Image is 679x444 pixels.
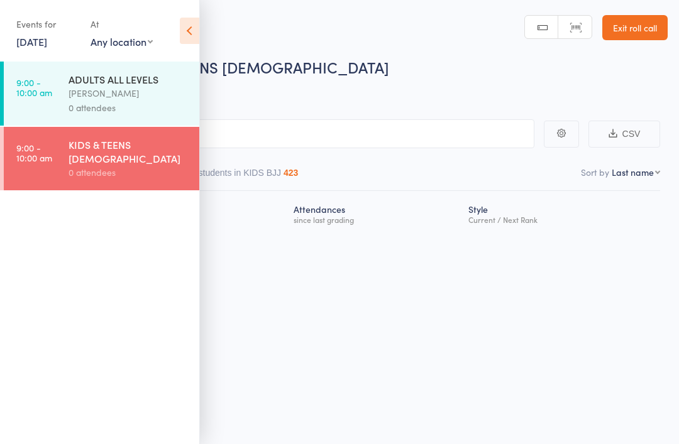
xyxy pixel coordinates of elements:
[16,77,52,97] time: 9:00 - 10:00 am
[124,57,389,77] span: KIDS & TEENS [DEMOGRAPHIC_DATA]
[69,165,189,180] div: 0 attendees
[91,14,153,35] div: At
[294,215,458,224] div: since last grading
[69,86,189,100] div: [PERSON_NAME]
[69,72,189,86] div: ADULTS ALL LEVELS
[4,62,199,126] a: 9:00 -10:00 amADULTS ALL LEVELS[PERSON_NAME]0 attendees
[463,197,660,230] div: Style
[69,100,189,115] div: 0 attendees
[4,127,199,190] a: 9:00 -10:00 amKIDS & TEENS [DEMOGRAPHIC_DATA]0 attendees
[174,161,299,190] button: Other students in KIDS BJJ423
[122,197,289,230] div: Next Payment
[16,14,78,35] div: Events for
[16,35,47,48] a: [DATE]
[581,166,609,178] label: Sort by
[468,215,655,224] div: Current / Next Rank
[602,15,668,40] a: Exit roll call
[91,35,153,48] div: Any location
[19,119,534,148] input: Search by name
[289,197,463,230] div: Atten­dances
[612,166,654,178] div: Last name
[16,143,52,163] time: 9:00 - 10:00 am
[588,121,660,148] button: CSV
[284,168,298,178] div: 423
[69,138,189,165] div: KIDS & TEENS [DEMOGRAPHIC_DATA]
